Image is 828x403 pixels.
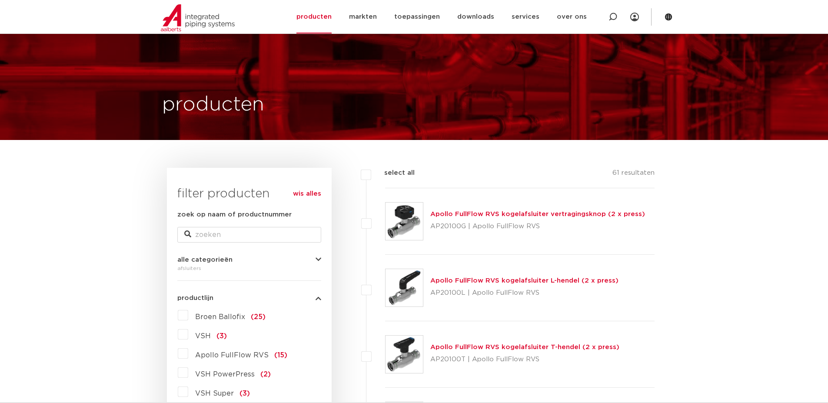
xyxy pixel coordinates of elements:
a: Apollo FullFlow RVS kogelafsluiter L-hendel (2 x press) [430,277,619,284]
button: alle categorieën [177,256,321,263]
span: productlijn [177,295,213,301]
a: Apollo FullFlow RVS kogelafsluiter vertragingsknop (2 x press) [430,211,645,217]
span: (3) [239,390,250,397]
img: Thumbnail for Apollo FullFlow RVS kogelafsluiter T-hendel (2 x press) [386,336,423,373]
h3: filter producten [177,185,321,203]
span: (2) [260,371,271,378]
img: Thumbnail for Apollo FullFlow RVS kogelafsluiter vertragingsknop (2 x press) [386,203,423,240]
span: (25) [251,313,266,320]
p: 61 resultaten [612,168,655,181]
span: Broen Ballofix [195,313,245,320]
p: AP20100L | Apollo FullFlow RVS [430,286,619,300]
a: wis alles [293,189,321,199]
span: (15) [274,352,287,359]
p: AP20100T | Apollo FullFlow RVS [430,353,619,366]
input: zoeken [177,227,321,243]
span: VSH Super [195,390,234,397]
span: (3) [216,333,227,340]
a: Apollo FullFlow RVS kogelafsluiter T-hendel (2 x press) [430,344,619,350]
h1: producten [162,91,264,119]
img: Thumbnail for Apollo FullFlow RVS kogelafsluiter L-hendel (2 x press) [386,269,423,306]
div: afsluiters [177,263,321,273]
button: productlijn [177,295,321,301]
span: VSH PowerPress [195,371,255,378]
span: Apollo FullFlow RVS [195,352,269,359]
label: zoek op naam of productnummer [177,210,292,220]
span: alle categorieën [177,256,233,263]
label: select all [371,168,415,178]
span: VSH [195,333,211,340]
p: AP20100G | Apollo FullFlow RVS [430,220,645,233]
